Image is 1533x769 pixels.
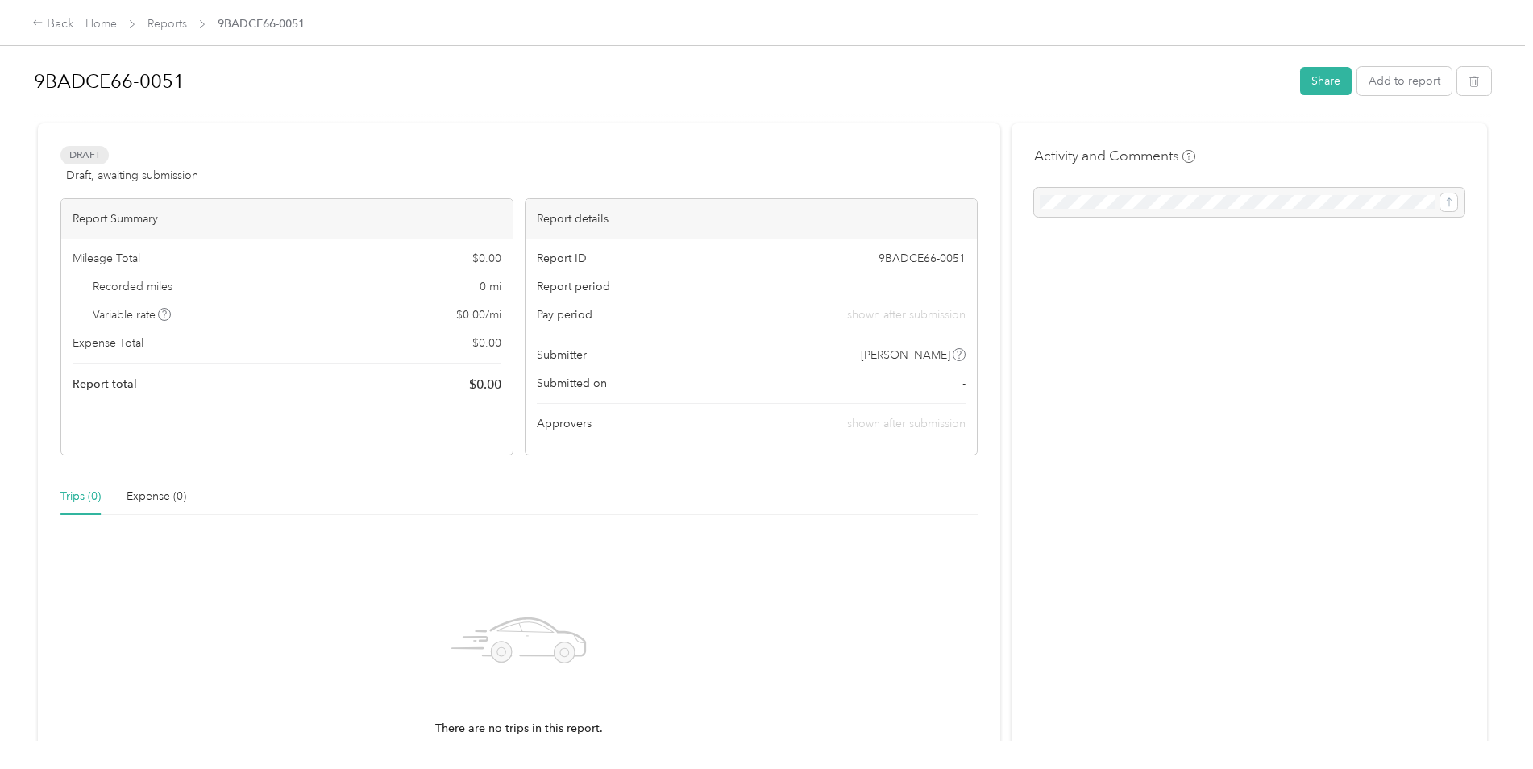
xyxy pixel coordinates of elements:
[847,417,966,430] span: shown after submission
[537,415,592,432] span: Approvers
[1034,146,1195,166] h4: Activity and Comments
[480,278,501,295] span: 0 mi
[218,15,305,32] span: 9BADCE66-0051
[537,375,607,392] span: Submitted on
[66,167,198,184] span: Draft, awaiting submission
[1443,679,1533,769] iframe: Everlance-gr Chat Button Frame
[32,15,74,34] div: Back
[93,306,172,323] span: Variable rate
[93,278,172,295] span: Recorded miles
[537,250,587,267] span: Report ID
[861,347,950,364] span: [PERSON_NAME]
[147,17,187,31] a: Reports
[469,375,501,394] span: $ 0.00
[60,488,101,505] div: Trips (0)
[962,375,966,392] span: -
[34,62,1289,101] h1: 9BADCE66-0051
[879,250,966,267] span: 9BADCE66-0051
[85,17,117,31] a: Home
[537,347,587,364] span: Submitter
[472,250,501,267] span: $ 0.00
[60,146,109,164] span: Draft
[127,488,186,505] div: Expense (0)
[1300,67,1352,95] button: Share
[537,278,610,295] span: Report period
[435,720,603,738] p: There are no trips in this report.
[73,335,143,351] span: Expense Total
[456,306,501,323] span: $ 0.00 / mi
[472,335,501,351] span: $ 0.00
[61,199,513,239] div: Report Summary
[526,199,977,239] div: Report details
[73,376,137,393] span: Report total
[73,250,140,267] span: Mileage Total
[847,306,966,323] span: shown after submission
[537,306,592,323] span: Pay period
[1357,67,1452,95] button: Add to report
